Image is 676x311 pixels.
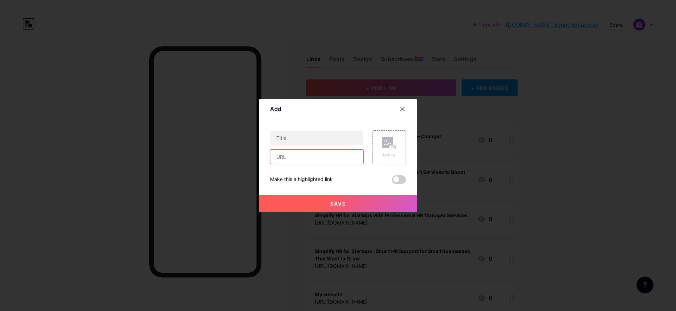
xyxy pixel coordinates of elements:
[270,131,363,145] input: Title
[330,201,346,207] span: Save
[270,150,363,164] input: URL
[270,175,333,184] div: Make this a highlighted link
[270,105,281,113] div: Add
[259,195,417,212] button: Save
[382,153,396,158] div: Picture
